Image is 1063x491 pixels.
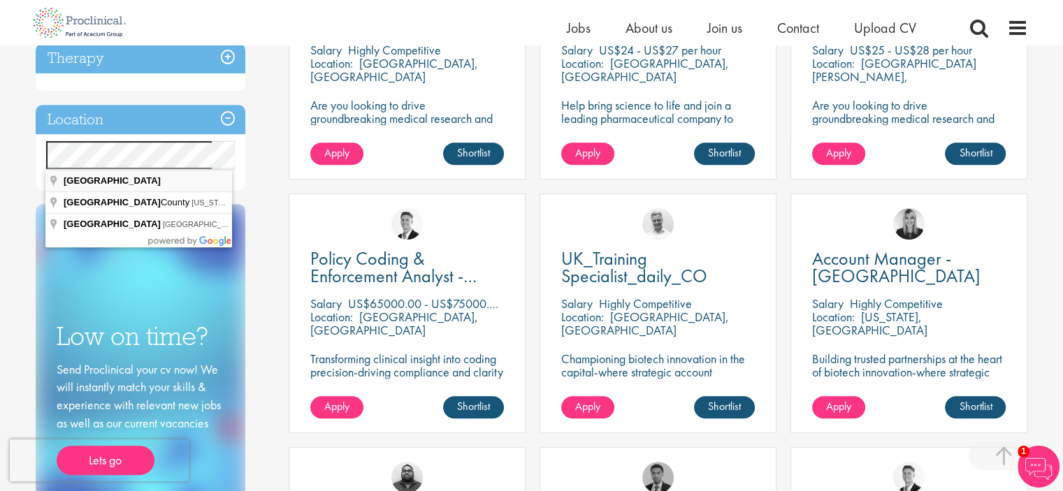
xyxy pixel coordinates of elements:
h3: Therapy [36,43,245,73]
p: Highly Competitive [850,295,943,312]
span: 1 [1018,446,1029,457]
a: Apply [561,396,614,418]
p: [US_STATE], [GEOGRAPHIC_DATA] [812,309,927,338]
a: Apply [812,142,865,165]
span: Location: [812,309,855,325]
span: Apply [575,145,600,160]
span: Salary [812,295,844,312]
img: Joshua Bye [642,208,674,240]
a: Account Manager - [GEOGRAPHIC_DATA] [812,250,1006,285]
span: Apply [826,399,851,413]
span: Salary [561,42,593,58]
span: Apply [324,399,349,413]
a: Shortlist [694,396,755,418]
a: Jobs [567,19,591,37]
span: County [64,197,191,207]
div: Send Proclinical your cv now! We will instantly match your skills & experience with relevant new ... [57,360,224,476]
p: Transforming clinical insight into coding precision-driving compliance and clarity in healthcare ... [310,352,504,392]
a: Upload CV [854,19,916,37]
a: Shortlist [443,142,504,165]
p: [GEOGRAPHIC_DATA], [GEOGRAPHIC_DATA] [310,55,478,85]
p: Championing biotech innovation in the capital-where strategic account management meets scientific... [561,352,755,405]
img: George Watson [391,208,423,240]
span: Salary [310,295,342,312]
span: Location: [561,55,604,71]
img: Chatbot [1018,446,1060,488]
span: Location: [310,309,353,325]
span: Apply [826,145,851,160]
a: Shortlist [945,396,1006,418]
span: Salary [310,42,342,58]
p: Are you looking to drive groundbreaking medical research and make a real impact-join our client a... [310,98,504,152]
a: Shortlist [443,396,504,418]
span: [GEOGRAPHIC_DATA], [US_STATE], [GEOGRAPHIC_DATA] [163,220,375,228]
p: Help bring science to life and join a leading pharmaceutical company to play a key role in delive... [561,98,755,165]
span: Policy Coding & Enforcement Analyst - Remote [310,247,477,305]
p: [GEOGRAPHIC_DATA][PERSON_NAME], [GEOGRAPHIC_DATA] [812,55,976,98]
p: [GEOGRAPHIC_DATA], [GEOGRAPHIC_DATA] [561,55,729,85]
p: Highly Competitive [348,42,441,58]
span: Apply [575,399,600,413]
a: Contact [777,19,819,37]
p: Building trusted partnerships at the heart of biotech innovation-where strategic account manageme... [812,352,1006,405]
p: US$24 - US$27 per hour [599,42,721,58]
p: [GEOGRAPHIC_DATA], [GEOGRAPHIC_DATA] [310,309,478,338]
a: Policy Coding & Enforcement Analyst - Remote [310,250,504,285]
a: Shortlist [694,142,755,165]
h3: Low on time? [57,323,224,350]
a: Shortlist [945,142,1006,165]
span: [GEOGRAPHIC_DATA] [64,219,161,229]
span: Account Manager - [GEOGRAPHIC_DATA] [812,247,981,288]
span: Location: [310,55,353,71]
p: US$25 - US$28 per hour [850,42,972,58]
span: Location: [812,55,855,71]
a: UK_Training Specialist_daily_CO [561,250,755,285]
span: [GEOGRAPHIC_DATA] [64,197,161,207]
span: Salary [812,42,844,58]
a: Join us [707,19,742,37]
span: UK_Training Specialist_daily_CO [561,247,707,288]
span: Salary [561,295,593,312]
a: Apply [561,142,614,165]
a: Apply [310,142,363,165]
a: Apply [812,396,865,418]
span: [US_STATE], [GEOGRAPHIC_DATA] [191,198,319,207]
p: US$65000.00 - US$75000.00 per annum [348,295,556,312]
p: [GEOGRAPHIC_DATA], [GEOGRAPHIC_DATA] [561,309,729,338]
iframe: reCAPTCHA [10,439,189,481]
a: About us [625,19,672,37]
span: Apply [324,145,349,160]
p: Highly Competitive [599,295,692,312]
span: Location: [561,309,604,325]
a: Apply [310,396,363,418]
span: [GEOGRAPHIC_DATA] [64,175,161,186]
img: Janelle Jones [893,208,925,240]
h3: Location [36,105,245,135]
p: Are you looking to drive groundbreaking medical research and make a real impact? Join our client ... [812,98,1006,152]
